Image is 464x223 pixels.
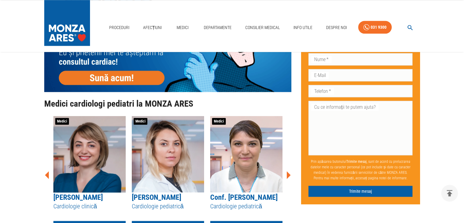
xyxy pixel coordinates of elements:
a: Info Utile [291,21,315,34]
img: Conf. Dr. Eliza Cinteza [210,116,282,192]
h2: Medici cardiologi pediatri la MONZA ARES [44,99,292,109]
span: Medici [134,118,147,125]
a: [PERSON_NAME] [53,193,103,202]
a: Despre Noi [324,21,349,34]
a: Conf. [PERSON_NAME] [210,193,278,202]
h5: Cardiologie pediatrică [132,202,204,210]
a: Proceduri [107,21,132,34]
h5: Cardiologie pediatrică [210,202,282,210]
a: Departamente [201,21,234,34]
span: Medici [55,118,69,125]
div: 031 9300 [371,24,387,31]
a: 031 9300 [358,21,392,34]
h5: Cardiologie clinică [53,202,126,210]
a: [PERSON_NAME] [132,193,181,202]
span: Medici [212,118,226,125]
a: Afecțiuni [141,21,164,34]
p: Prin apăsarea butonului , sunt de acord cu prelucrarea datelor mele cu caracter personal (ce pot ... [308,156,412,183]
b: Trimite mesaj [346,159,367,164]
img: Dr. Alina Oprescu [132,116,204,192]
a: Consilier Medical [243,21,282,34]
button: Trimite mesaj [308,186,412,197]
a: Medici [173,21,192,34]
button: delete [441,185,458,202]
